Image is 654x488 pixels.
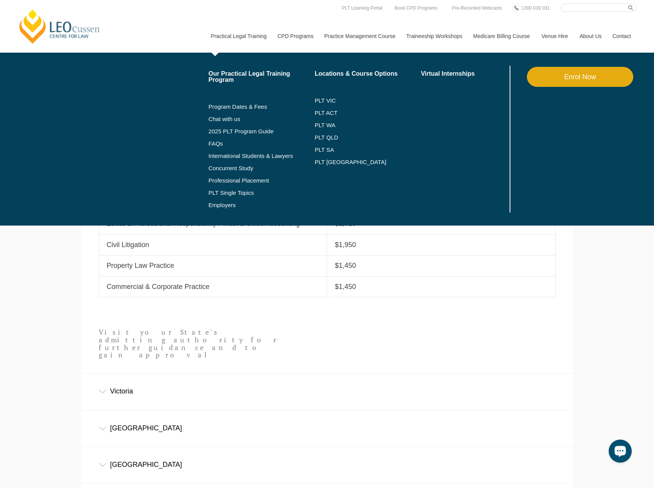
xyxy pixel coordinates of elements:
[17,8,102,45] a: [PERSON_NAME] Centre for Law
[81,447,573,483] div: [GEOGRAPHIC_DATA]
[315,147,421,153] a: PLT SA
[315,110,421,116] a: PLT ACT
[81,410,573,446] div: [GEOGRAPHIC_DATA]
[522,5,550,11] span: 1300 039 031
[335,261,548,270] p: $1,450
[107,282,320,291] p: Commercial & Corporate Practice
[607,20,637,53] a: Contact
[315,98,421,104] a: PLT VIC
[574,20,607,53] a: About Us
[335,241,548,249] p: $1,950
[107,261,320,270] p: Property Law Practice
[209,153,315,159] a: International Students & Lawyers
[401,20,467,53] a: Traineeship Workshops
[335,282,548,291] p: $1,450
[209,141,315,147] a: FAQs
[340,4,384,12] a: PLT Learning Portal
[450,4,504,12] a: Pre-Recorded Webcasts
[209,202,315,208] a: Employers
[603,437,635,469] iframe: LiveChat chat widget
[209,71,315,83] a: Our Practical Legal Training Program
[209,128,296,134] a: 2025 PLT Program Guide
[107,241,320,249] p: Civil Litigation
[209,104,315,110] a: Program Dates & Fees
[209,116,315,122] a: Chat with us
[319,20,401,53] a: Practice Management Course
[467,20,536,53] a: Medicare Billing Course
[392,4,439,12] a: Book CPD Programs
[209,190,315,196] a: PLT Single Topics
[272,20,318,53] a: CPD Programs
[527,67,633,87] a: Enrol Now
[315,134,421,141] a: PLT QLD
[536,20,574,53] a: Venue Hire
[205,20,272,53] a: Practical Legal Training
[315,122,402,128] a: PLT WA
[421,71,508,77] a: Virtual Internships
[99,329,282,359] p: Visit your State's admitting authority for further guidance and to gain approval
[209,178,315,184] a: Professional Placement
[520,4,551,12] a: 1300 039 031
[209,165,315,171] a: Concurrent Study
[81,373,573,409] div: Victoria
[315,159,421,165] a: PLT [GEOGRAPHIC_DATA]
[315,71,421,77] a: Locations & Course Options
